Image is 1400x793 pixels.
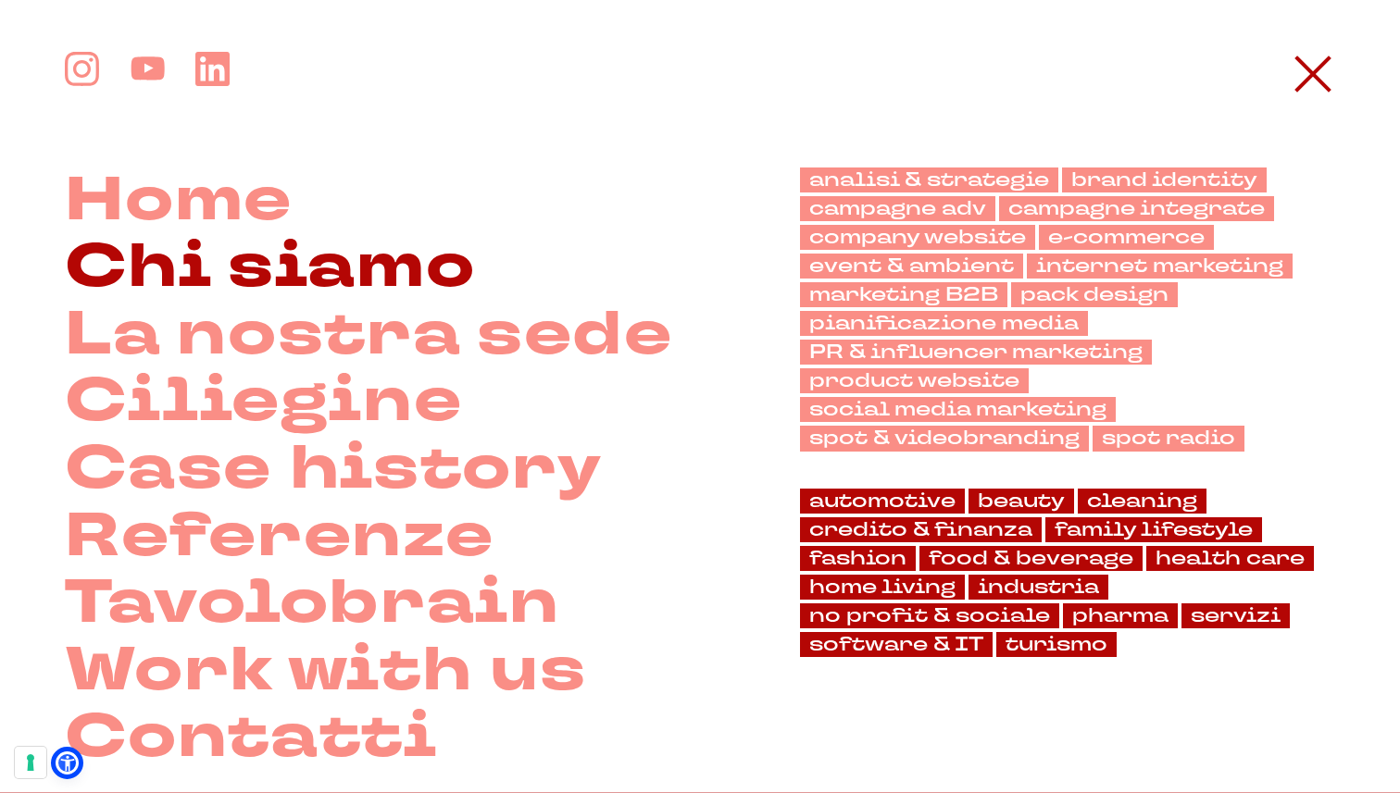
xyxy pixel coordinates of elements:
a: beauty [969,489,1074,514]
div: v 4.0.25 [52,30,91,44]
a: Tavolobrain [65,570,559,638]
a: automotive [800,489,965,514]
a: food & beverage [919,546,1143,571]
img: tab_domain_overview_orange.svg [78,107,93,122]
a: pack design [1011,282,1178,307]
a: La nostra sede [65,302,672,369]
a: pianificazione media [800,311,1088,336]
a: e-commerce [1039,225,1214,250]
a: Work with us [65,638,586,705]
a: campagne integrate [999,196,1274,221]
a: turismo [996,632,1117,657]
a: industria [969,575,1108,600]
a: campagne adv [800,196,995,221]
a: product website [800,368,1029,393]
a: analisi & strategie [800,167,1058,192]
a: health care [1146,546,1314,571]
a: brand identity [1062,167,1267,192]
img: website_grey.svg [30,48,44,63]
a: cleaning [1078,489,1206,514]
div: Dominio [98,109,142,121]
a: Case history [65,436,602,503]
a: spot radio [1093,426,1244,451]
a: family lifestyle [1045,517,1262,542]
a: marketing B2B [800,282,1007,307]
a: event & ambient [800,254,1023,279]
div: Keyword (traffico) [212,109,301,121]
a: servizi [1181,603,1290,628]
a: fashion [800,546,916,571]
a: Contatti [65,704,437,772]
div: [PERSON_NAME]: [DOMAIN_NAME] [48,48,265,63]
a: internet marketing [1027,254,1293,279]
a: Open Accessibility Menu [56,751,79,774]
a: Ciliegine [65,368,462,436]
a: social media marketing [800,397,1116,422]
button: Le tue preferenze relative al consenso per le tecnologie di tracciamento [15,747,46,778]
a: spot & videobranding [800,426,1089,451]
img: logo_orange.svg [30,30,44,44]
a: Home [65,167,293,235]
a: company website [800,225,1035,250]
img: tab_keywords_by_traffic_grey.svg [192,107,206,122]
a: home living [800,575,965,600]
a: Referenze [65,503,494,571]
a: pharma [1063,603,1178,628]
a: PR & influencer marketing [800,340,1152,365]
a: credito & finanza [800,517,1042,542]
a: Chi siamo [65,234,475,302]
a: no profit & sociale [800,603,1059,628]
a: software & IT [800,632,993,657]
